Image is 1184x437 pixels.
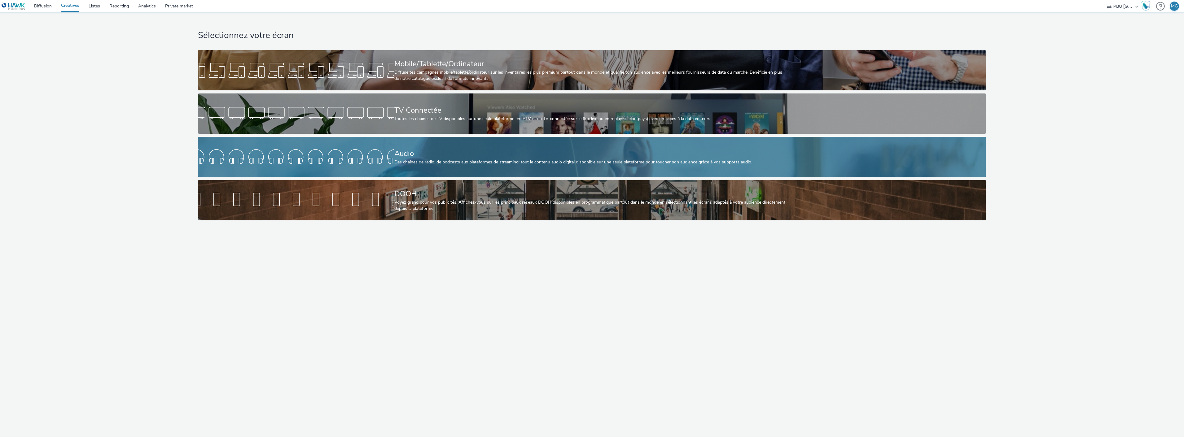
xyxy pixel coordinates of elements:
[1141,1,1153,11] a: Hawk Academy
[198,30,986,41] h1: Sélectionnez votre écran
[198,180,986,220] a: DOOHVoyez grand pour vos publicités! Affichez-vous sur les principaux réseaux DOOH disponibles en...
[2,2,25,10] img: undefined Logo
[394,69,787,82] div: Diffuse tes campagnes mobile/tablette/ordinateur sur les inventaires les plus premium partout dan...
[394,105,787,116] div: TV Connectée
[394,116,787,122] div: Toutes les chaines de TV disponibles sur une seule plateforme en IPTV et en TV connectée sur le f...
[198,50,986,90] a: Mobile/Tablette/OrdinateurDiffuse tes campagnes mobile/tablette/ordinateur sur les inventaires le...
[198,137,986,177] a: AudioDes chaînes de radio, de podcasts aux plateformes de streaming: tout le contenu audio digita...
[394,188,787,199] div: DOOH
[1171,2,1178,11] div: MG
[394,58,787,69] div: Mobile/Tablette/Ordinateur
[198,93,986,134] a: TV ConnectéeToutes les chaines de TV disponibles sur une seule plateforme en IPTV et en TV connec...
[394,159,787,165] div: Des chaînes de radio, de podcasts aux plateformes de streaming: tout le contenu audio digital dis...
[1141,1,1151,11] img: Hawk Academy
[394,199,787,212] div: Voyez grand pour vos publicités! Affichez-vous sur les principaux réseaux DOOH disponibles en pro...
[394,148,787,159] div: Audio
